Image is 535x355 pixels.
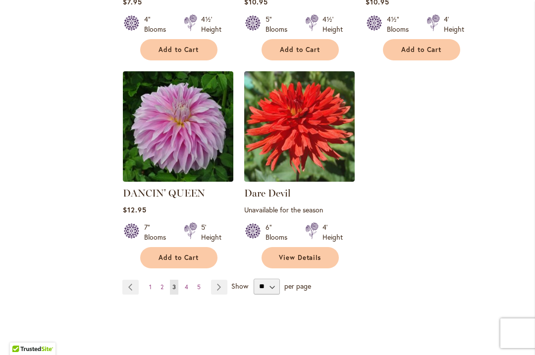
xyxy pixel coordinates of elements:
[160,283,163,291] span: 2
[266,222,293,242] div: 6" Blooms
[123,71,233,182] img: Dancin' Queen
[123,205,147,214] span: $12.95
[144,222,172,242] div: 7" Blooms
[149,283,152,291] span: 1
[244,187,291,199] a: Dare Devil
[201,222,221,242] div: 5' Height
[280,46,321,54] span: Add to Cart
[172,283,176,291] span: 3
[123,174,233,184] a: Dancin' Queen
[231,281,248,290] span: Show
[140,39,217,60] button: Add to Cart
[262,39,339,60] button: Add to Cart
[195,280,203,295] a: 5
[266,14,293,34] div: 5" Blooms
[197,283,201,291] span: 5
[159,254,199,262] span: Add to Cart
[262,247,339,268] a: View Details
[322,14,343,34] div: 4½' Height
[201,14,221,34] div: 4½' Height
[182,280,191,295] a: 4
[401,46,442,54] span: Add to Cart
[244,71,355,182] img: Dare Devil
[7,320,35,348] iframe: Launch Accessibility Center
[159,46,199,54] span: Add to Cart
[279,254,321,262] span: View Details
[185,283,188,291] span: 4
[140,247,217,268] button: Add to Cart
[387,14,415,34] div: 4½" Blooms
[383,39,460,60] button: Add to Cart
[144,14,172,34] div: 4" Blooms
[123,187,205,199] a: DANCIN' QUEEN
[244,205,355,214] p: Unavailable for the season
[244,174,355,184] a: Dare Devil
[147,280,154,295] a: 1
[284,281,311,290] span: per page
[322,222,343,242] div: 4' Height
[444,14,464,34] div: 4' Height
[158,280,166,295] a: 2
